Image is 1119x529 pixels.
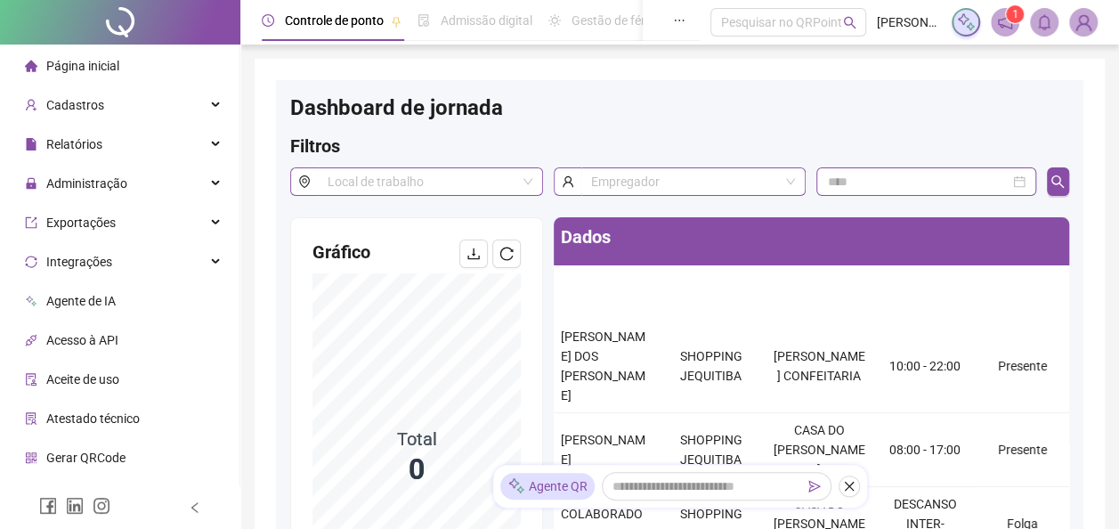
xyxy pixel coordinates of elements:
[46,451,126,465] span: Gerar QRCode
[25,452,37,464] span: qrcode
[25,99,37,111] span: user-add
[441,13,532,28] span: Admissão digital
[561,226,611,248] span: Dados
[46,98,104,112] span: Cadastros
[66,497,84,515] span: linkedin
[312,241,370,263] span: Gráfico
[189,501,201,514] span: left
[466,247,481,261] span: download
[39,497,57,515] span: facebook
[499,247,514,261] span: reload
[290,135,340,157] span: Filtros
[1070,9,1097,36] img: 94217
[25,138,37,151] span: file
[997,14,1013,30] span: notification
[1012,8,1018,20] span: 1
[657,413,766,487] td: SHOPPING JEQUITIBA
[1006,5,1024,23] sup: 1
[554,167,581,196] span: user
[46,137,102,151] span: Relatórios
[418,14,430,27] span: file-done
[25,412,37,425] span: solution
[285,13,384,28] span: Controle de ponto
[25,216,37,229] span: export
[657,320,766,413] td: SHOPPING JEQUITIBA
[873,413,977,487] td: 08:00 - 17:00
[1050,175,1065,189] span: search
[572,13,661,28] span: Gestão de férias
[808,480,821,492] span: send
[25,177,37,190] span: lock
[507,477,525,496] img: sparkle-icon.fc2bf0ac1784a2077858766a79e2daf3.svg
[46,59,119,73] span: Página inicial
[25,60,37,72] span: home
[843,480,855,492] span: close
[873,320,977,413] td: 10:00 - 22:00
[977,320,1069,413] td: Presente
[46,255,112,269] span: Integrações
[46,372,119,387] span: Aceite de uso
[46,176,127,191] span: Administração
[46,333,118,347] span: Acesso à API
[977,413,1069,487] td: Presente
[93,497,110,515] span: instagram
[46,216,116,230] span: Exportações
[561,330,645,403] span: [PERSON_NAME] DOS [PERSON_NAME]
[1036,14,1052,30] span: bell
[561,433,645,467] span: [PERSON_NAME]
[956,12,976,32] img: sparkle-icon.fc2bf0ac1784a2077858766a79e2daf3.svg
[46,294,116,308] span: Agente de IA
[765,413,873,487] td: CASA DO [PERSON_NAME]
[25,334,37,346] span: api
[290,167,318,196] span: environment
[25,256,37,268] span: sync
[548,14,561,27] span: sun
[843,16,856,29] span: search
[391,16,401,27] span: pushpin
[673,14,685,27] span: ellipsis
[262,14,274,27] span: clock-circle
[500,473,595,500] div: Agente QR
[877,12,941,32] span: [PERSON_NAME] café
[25,373,37,386] span: audit
[290,95,503,120] span: Dashboard de jornada
[765,320,873,413] td: [PERSON_NAME] CONFEITARIA
[46,411,140,426] span: Atestado técnico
